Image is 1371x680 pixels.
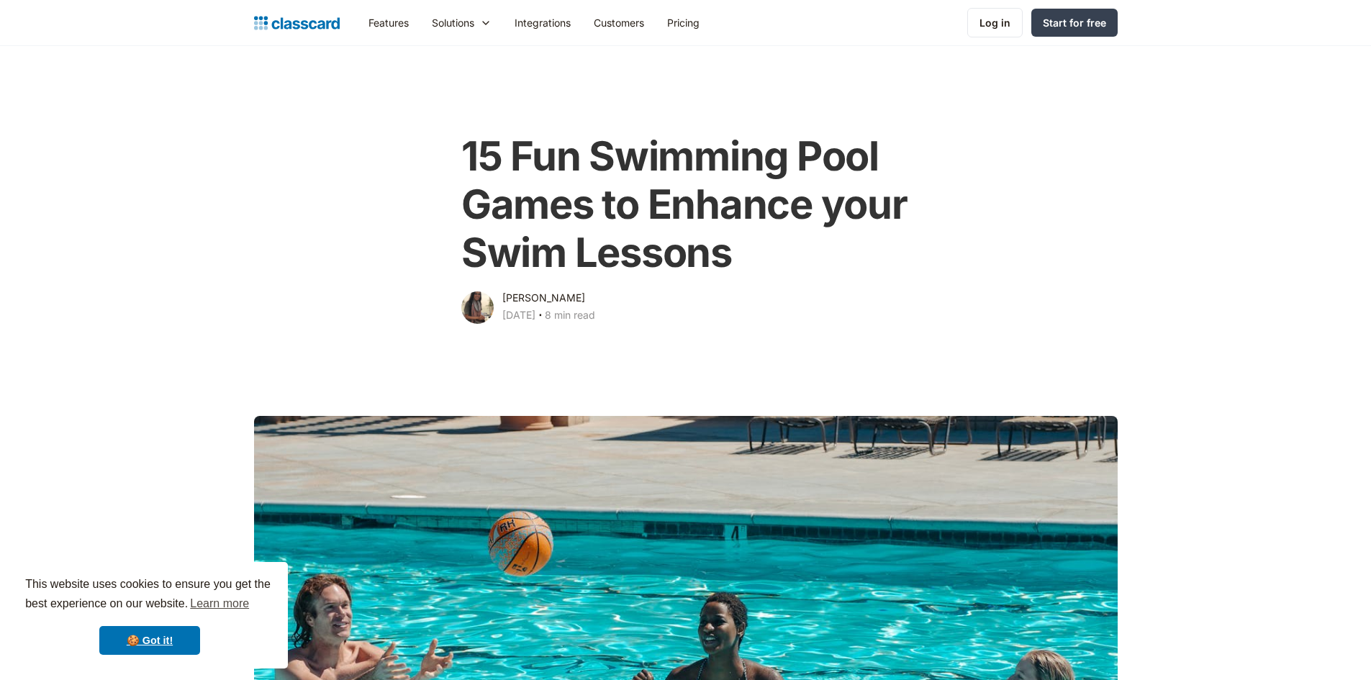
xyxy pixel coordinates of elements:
h1: 15 Fun Swimming Pool Games to Enhance your Swim Lessons [461,132,910,278]
a: Log in [967,8,1023,37]
a: dismiss cookie message [99,626,200,655]
div: 8 min read [545,307,595,324]
a: Features [357,6,420,39]
img: facebook-white sharing button [861,303,873,314]
img: pinterest-white sharing button [831,303,843,314]
div: Solutions [420,6,503,39]
span: This website uses cookies to ensure you get the best experience on our website. [25,576,274,615]
div: Start for free [1043,15,1106,30]
img: linkedin-white sharing button [801,303,813,314]
div: ‧ [535,307,545,327]
div: [PERSON_NAME] [502,289,585,307]
div: cookieconsent [12,562,288,668]
div: Solutions [432,15,474,30]
a: Customers [582,6,656,39]
img: whatsapp-white sharing button [741,303,752,314]
a: Pricing [656,6,711,39]
a: Integrations [503,6,582,39]
a: learn more about cookies [188,593,251,615]
div: [DATE] [502,307,535,324]
a: Start for free [1031,9,1118,37]
img: twitter-white sharing button [771,303,782,314]
img: email-white sharing button [892,303,903,314]
div: Log in [979,15,1010,30]
a: home [254,13,340,33]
